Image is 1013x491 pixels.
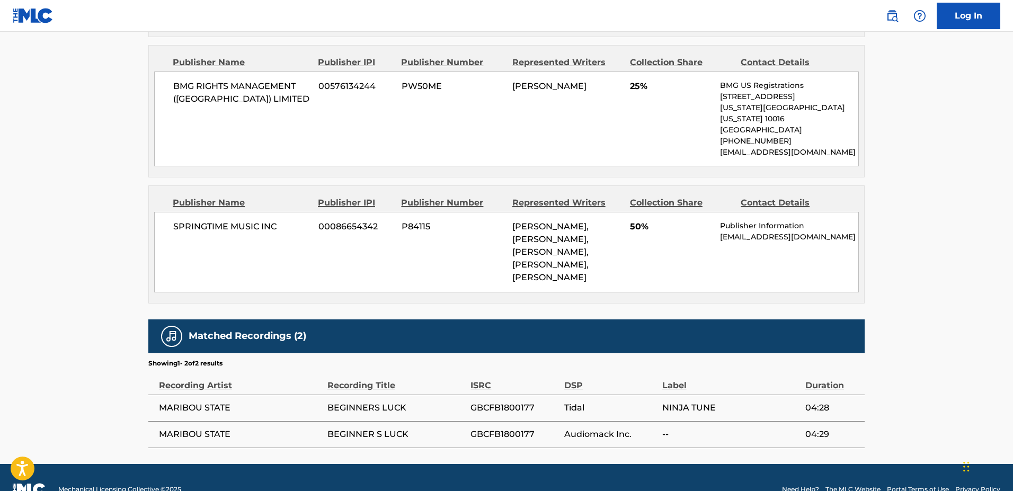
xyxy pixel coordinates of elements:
p: [PHONE_NUMBER] [720,136,858,147]
span: 04:28 [805,401,859,414]
div: Collection Share [630,197,733,209]
div: DSP [564,368,657,392]
span: MARIBOU STATE [159,428,322,441]
span: Audiomack Inc. [564,428,657,441]
div: Drag [963,451,970,483]
div: Publisher Name [173,197,310,209]
div: Publisher IPI [318,56,393,69]
img: MLC Logo [13,8,54,23]
span: BEGINNER S LUCK [327,428,465,441]
div: Contact Details [741,56,843,69]
img: Matched Recordings [165,330,178,343]
img: help [913,10,926,22]
p: [GEOGRAPHIC_DATA] [720,124,858,136]
a: Public Search [882,5,903,26]
p: Publisher Information [720,220,858,231]
span: PW50ME [402,80,504,93]
p: BMG US Registrations [720,80,858,91]
p: Showing 1 - 2 of 2 results [148,359,223,368]
span: -- [662,428,800,441]
span: 25% [630,80,712,93]
p: [EMAIL_ADDRESS][DOMAIN_NAME] [720,231,858,243]
div: Label [662,368,800,392]
span: MARIBOU STATE [159,401,322,414]
span: GBCFB1800177 [470,428,559,441]
span: P84115 [402,220,504,233]
div: Publisher IPI [318,197,393,209]
div: Recording Artist [159,368,322,392]
span: BMG RIGHTS MANAGEMENT ([GEOGRAPHIC_DATA]) LIMITED [173,80,310,105]
p: [STREET_ADDRESS] [720,91,858,102]
div: Publisher Name [173,56,310,69]
p: [US_STATE][GEOGRAPHIC_DATA][US_STATE] 10016 [720,102,858,124]
span: SPRINGTIME MUSIC INC [173,220,310,233]
span: 50% [630,220,712,233]
span: GBCFB1800177 [470,401,559,414]
div: Duration [805,368,859,392]
span: BEGINNERS LUCK [327,401,465,414]
div: Help [909,5,930,26]
span: NINJA TUNE [662,401,800,414]
span: [PERSON_NAME] [512,81,587,91]
span: [PERSON_NAME], [PERSON_NAME], [PERSON_NAME], [PERSON_NAME], [PERSON_NAME] [512,221,589,282]
span: 04:29 [805,428,859,441]
div: Publisher Number [401,197,504,209]
h5: Matched Recordings (2) [189,330,306,342]
div: Contact Details [741,197,843,209]
div: Collection Share [630,56,733,69]
div: Represented Writers [512,56,622,69]
div: Represented Writers [512,197,622,209]
iframe: Chat Widget [960,440,1013,491]
span: 00086654342 [318,220,394,233]
a: Log In [937,3,1000,29]
span: Tidal [564,401,657,414]
span: 00576134244 [318,80,394,93]
div: ISRC [470,368,559,392]
img: search [886,10,899,22]
div: Recording Title [327,368,465,392]
p: [EMAIL_ADDRESS][DOMAIN_NAME] [720,147,858,158]
div: Publisher Number [401,56,504,69]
